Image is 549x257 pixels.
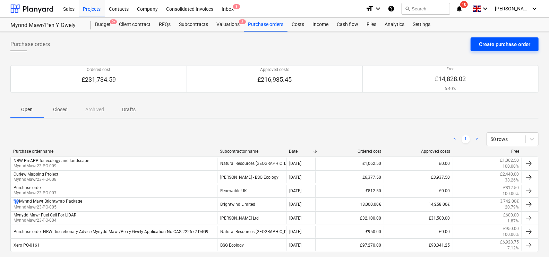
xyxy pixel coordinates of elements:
[315,198,384,210] div: 18,000.00€
[505,204,519,210] p: 20.79%
[384,239,453,251] div: £90,341.25
[115,18,155,32] a: Client contract
[14,158,89,163] div: NRW PreAPP for ecology and landscape
[495,6,530,11] span: [PERSON_NAME]
[503,191,519,197] p: 100.00%
[505,177,519,183] p: 38.26%
[13,149,214,154] div: Purchase order name
[530,5,539,13] i: keyboard_arrow_down
[14,204,82,210] p: MynndMawr23-PO-005
[456,149,519,154] div: Free
[14,218,76,223] p: MynndMawr23-PO-004
[244,18,288,32] a: Purchase orders
[289,161,301,166] div: [DATE]
[315,212,384,224] div: £32,100.00
[14,199,19,204] div: Purchase order has a different currency from the budget
[91,18,115,32] div: Budget
[289,243,301,248] div: [DATE]
[217,226,286,238] div: Natural Resources [GEOGRAPHIC_DATA]
[121,106,137,113] p: Drafts
[233,4,240,9] span: 3
[384,212,453,224] div: £31,500.00
[10,40,50,48] span: Purchase orders
[289,175,301,180] div: [DATE]
[380,18,409,32] a: Analytics
[462,135,470,143] a: Page 1 is your current page
[315,171,384,183] div: £6,377.50
[318,149,381,154] div: Ordered cost
[217,158,286,169] div: Natural Resources [GEOGRAPHIC_DATA]
[503,185,519,191] p: £812.50
[503,232,519,238] p: 100.00%
[435,86,466,92] p: 6.40%
[471,37,539,51] button: Create purchase order
[10,22,83,29] div: Mynnd Mawr/Pen Y Gwely
[402,3,450,15] button: Search
[315,239,384,251] div: £97,270.00
[14,172,58,177] div: Curlew Mapping Project
[155,18,175,32] a: RFQs
[366,5,374,13] i: format_size
[514,224,549,257] iframe: Chat Widget
[460,1,468,8] span: 10
[500,171,519,177] p: £2,440.00
[405,6,410,11] span: search
[14,190,57,196] p: MynndMawr23-PO-007
[481,5,489,13] i: keyboard_arrow_down
[258,67,292,73] p: Approved costs
[409,18,435,32] a: Settings
[14,213,76,218] div: Mynydd Mawr Fuel Cell For LiDAR
[288,18,308,32] a: Costs
[473,135,481,143] a: Next page
[456,5,463,13] i: notifications
[52,106,69,113] p: Closed
[362,18,380,32] a: Files
[82,67,116,73] p: Ordered cost
[289,216,301,221] div: [DATE]
[384,198,453,210] div: 14,258.00€
[507,218,519,224] p: 1.87%
[14,163,89,169] p: MynndMawr23-PO-009
[212,18,244,32] div: Valuations
[289,229,301,234] div: [DATE]
[435,66,466,72] p: Free
[315,226,384,238] div: £950.00
[507,245,519,251] p: 7.12%
[82,76,116,84] p: £231,734.59
[479,40,530,49] div: Create purchase order
[500,158,519,163] p: £1,062.50
[258,76,292,84] p: £216,935.45
[387,149,451,154] div: Approved costs
[14,243,40,248] div: Xero PO-0161
[19,199,82,204] div: Mynnd Mawr Brightwrap Package
[384,185,453,197] div: £0.00
[19,106,35,113] p: Open
[217,185,286,197] div: Renewable UK
[315,158,384,169] div: £1,062.50
[308,18,333,32] a: Income
[315,185,384,197] div: £812.50
[175,18,212,32] a: Subcontracts
[333,18,362,32] a: Cash flow
[239,19,246,24] span: 2
[14,185,42,190] div: Purchase order
[500,239,519,245] p: £6,928.75
[289,149,312,154] div: Date
[14,177,58,183] p: MynndMawr23-PO-008
[217,171,286,183] div: [PERSON_NAME] - BSG Ecology
[14,229,208,234] div: Purchase order NRW Discretionary Advice Mynydd Mawr/Pen y Gwely Application No CAS-222672-D4G9
[220,149,283,154] div: Subcontractor name
[503,212,519,218] p: £600.00
[435,75,466,83] p: £14,828.02
[212,18,244,32] a: Valuations2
